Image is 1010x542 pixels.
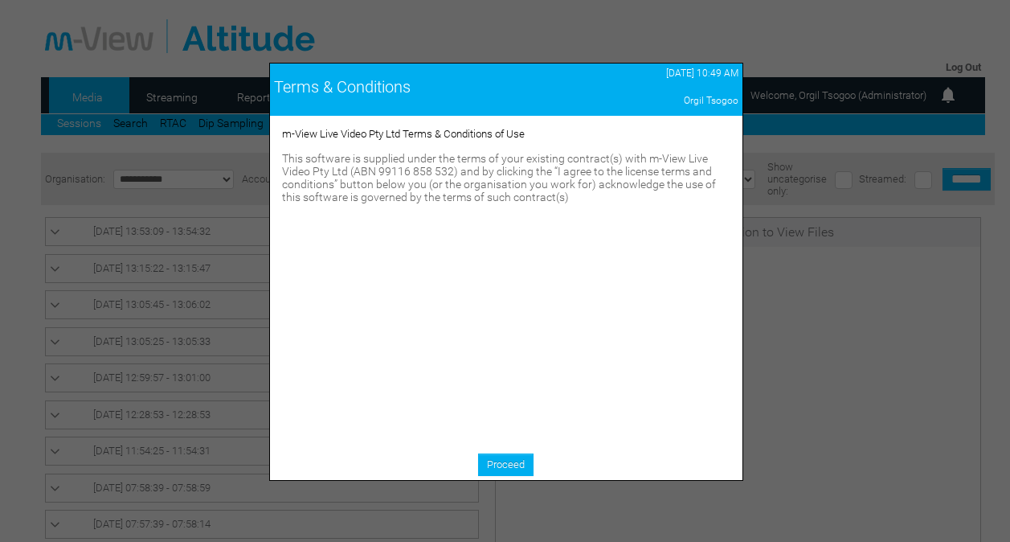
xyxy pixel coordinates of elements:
div: Terms & Conditions [274,77,570,96]
a: Proceed [478,454,534,476]
span: This software is supplied under the terms of your existing contract(s) with m-View Live Video Pty... [282,152,716,203]
td: Orgil Tsogoo [574,91,742,110]
span: m-View Live Video Pty Ltd Terms & Conditions of Use [282,128,525,140]
td: [DATE] 10:49 AM [574,64,742,83]
img: bell24.png [938,85,958,105]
